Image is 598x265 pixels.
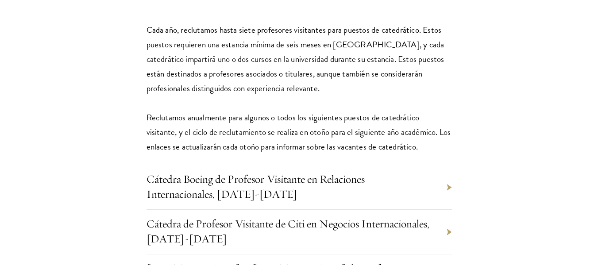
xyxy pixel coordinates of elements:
a: Cátedra de Profesor Visitante de Citi en Negocios Internacionales, [DATE]-[DATE] [147,217,429,246]
font: Cada año, reclutamos hasta siete profesores visitantes para puestos de catedrático. Estos puestos... [147,23,444,95]
a: Cátedra Boeing de Profesor Visitante en Relaciones Internacionales, [DATE]-[DATE] [147,172,365,201]
font: Reclutamos anualmente para algunos o todos los siguientes puestos de catedrático visitante, y el ... [147,111,451,153]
